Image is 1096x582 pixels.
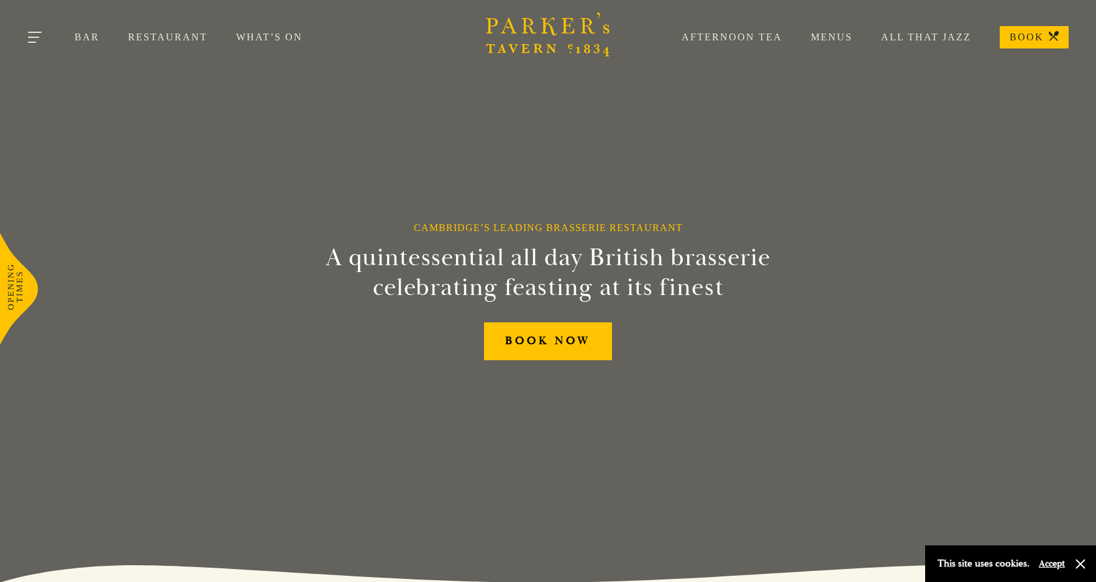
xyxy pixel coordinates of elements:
button: Close and accept [1074,558,1087,570]
h1: Cambridge’s Leading Brasserie Restaurant [414,222,683,234]
button: Accept [1039,558,1065,570]
h2: A quintessential all day British brasserie celebrating feasting at its finest [265,243,831,302]
a: BOOK NOW [484,322,612,360]
p: This site uses cookies. [938,555,1030,573]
